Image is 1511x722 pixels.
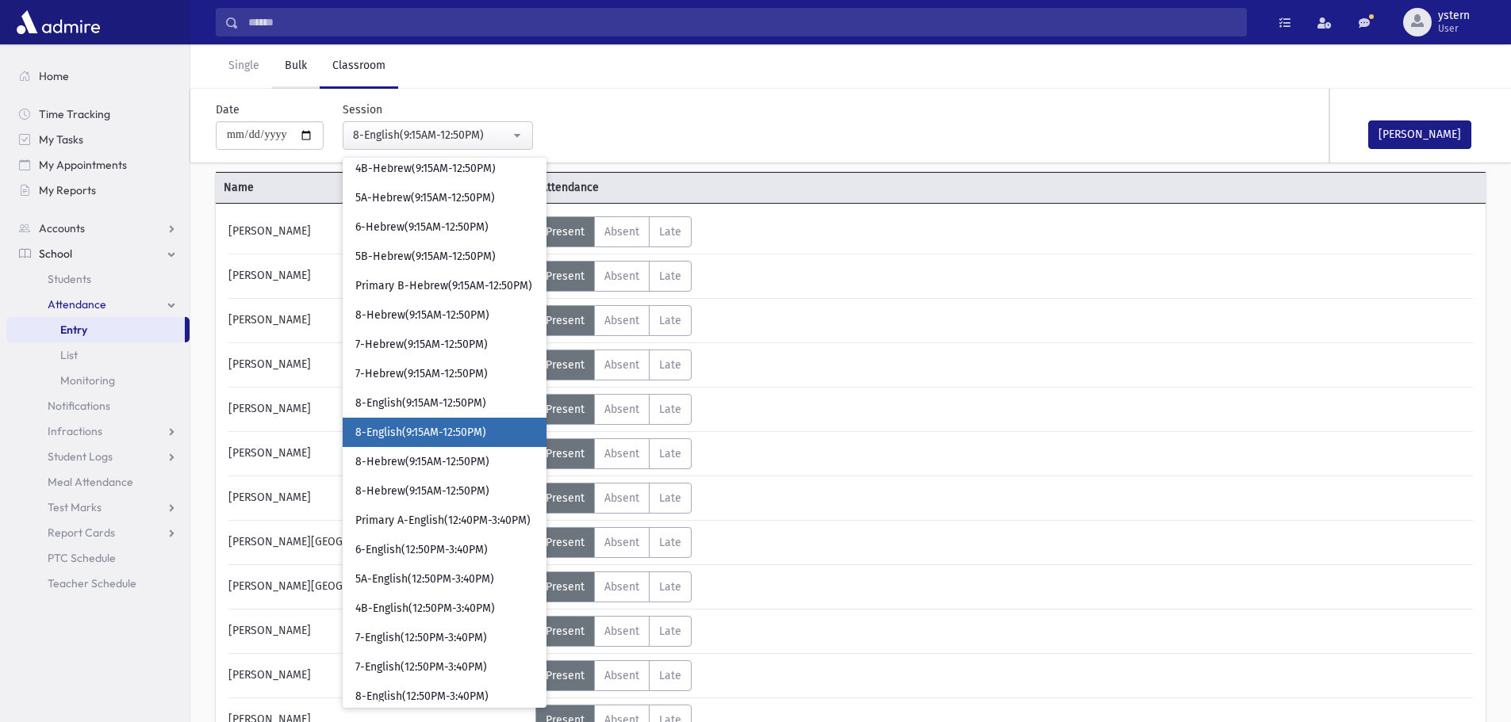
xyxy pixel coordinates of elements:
[6,444,190,469] a: Student Logs
[535,483,692,514] div: AttTypes
[355,571,494,587] span: 5A-English(12:50PM-3:40PM)
[48,297,106,311] span: Attendance
[6,469,190,495] a: Meal Attendance
[48,399,110,413] span: Notifications
[355,425,486,441] span: 8-English(9:15AM-12:50PM)
[48,500,102,514] span: Test Marks
[604,447,639,460] span: Absent
[546,314,585,327] span: Present
[48,475,133,489] span: Meal Attendance
[6,266,190,292] a: Students
[355,542,488,558] span: 6-English(12:50PM-3:40PM)
[535,394,692,425] div: AttTypes
[546,269,585,283] span: Present
[355,454,489,470] span: 8-Hebrew(9:15AM-12:50PM)
[546,669,585,682] span: Present
[39,132,83,147] span: My Tasks
[6,152,190,178] a: My Appointments
[216,101,240,118] label: Date
[355,395,486,411] span: 8-English(9:15AM-12:50PM)
[221,305,535,336] div: [PERSON_NAME]
[6,241,190,266] a: School
[320,44,398,89] a: Classroom
[355,220,489,235] span: 6-Hebrew(9:15AM-12:50PM)
[60,373,115,388] span: Monitoring
[216,179,533,196] span: Name
[535,571,692,602] div: AttTypes
[659,447,681,460] span: Late
[6,317,185,342] a: Entry
[221,394,535,425] div: [PERSON_NAME]
[604,536,639,549] span: Absent
[6,495,190,520] a: Test Marks
[6,292,190,317] a: Attendance
[355,659,487,675] span: 7-English(12:50PM-3:40PM)
[48,449,113,464] span: Student Logs
[355,308,489,323] span: 8-Hebrew(9:15AM-12:50PM)
[60,348,78,362] span: List
[39,158,127,172] span: My Appointments
[355,161,496,177] span: 4B-Hebrew(9:15AM-12:50PM)
[533,179,850,196] span: Attendance
[272,44,320,89] a: Bulk
[355,689,489,705] span: 8-English(12:50PM-3:40PM)
[659,269,681,283] span: Late
[355,190,495,206] span: 5A-Hebrew(9:15AM-12:50PM)
[604,403,639,416] span: Absent
[39,69,69,83] span: Home
[659,536,681,549] span: Late
[659,580,681,594] span: Late
[355,337,488,353] span: 7-Hebrew(9:15AM-12:50PM)
[355,630,487,646] span: 7-English(12:50PM-3:40PM)
[353,127,510,143] div: 8-English(9:15AM-12:50PM)
[221,527,535,558] div: [PERSON_NAME][GEOGRAPHIC_DATA]
[39,221,85,235] span: Accounts
[60,323,87,337] span: Entry
[6,368,190,393] a: Monitoring
[355,249,496,265] span: 5B-Hebrew(9:15AM-12:50PM)
[6,418,190,444] a: Infractions
[48,525,115,540] span: Report Cards
[535,261,692,292] div: AttTypes
[6,127,190,152] a: My Tasks
[221,616,535,647] div: [PERSON_NAME]
[546,358,585,372] span: Present
[535,216,692,247] div: AttTypes
[604,269,639,283] span: Absent
[355,601,495,617] span: 4B-English(12:50PM-3:40PM)
[1368,120,1471,149] button: [PERSON_NAME]
[535,350,692,380] div: AttTypes
[546,225,585,239] span: Present
[659,225,681,239] span: Late
[239,8,1246,36] input: Search
[355,483,489,499] span: 8-Hebrew(9:15AM-12:50PM)
[1438,10,1470,22] span: ystern
[546,447,585,460] span: Present
[604,491,639,505] span: Absent
[48,424,102,438] span: Infractions
[355,513,531,529] span: Primary A-English(12:40PM-3:40PM)
[659,625,681,638] span: Late
[6,63,190,89] a: Home
[221,660,535,691] div: [PERSON_NAME]
[343,101,382,118] label: Session
[546,403,585,416] span: Present
[221,216,535,247] div: [PERSON_NAME]
[659,358,681,372] span: Late
[659,669,681,682] span: Late
[604,580,639,594] span: Absent
[546,536,585,549] span: Present
[48,576,136,590] span: Teacher Schedule
[6,342,190,368] a: List
[39,183,96,197] span: My Reports
[343,121,533,150] button: 8-English(9:15AM-12:50PM)
[48,272,91,286] span: Students
[355,278,532,294] span: Primary B-Hebrew(9:15AM-12:50PM)
[6,393,190,418] a: Notifications
[1438,22,1470,35] span: User
[39,107,110,121] span: Time Tracking
[659,314,681,327] span: Late
[535,527,692,558] div: AttTypes
[6,178,190,203] a: My Reports
[48,551,116,565] span: PTC Schedule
